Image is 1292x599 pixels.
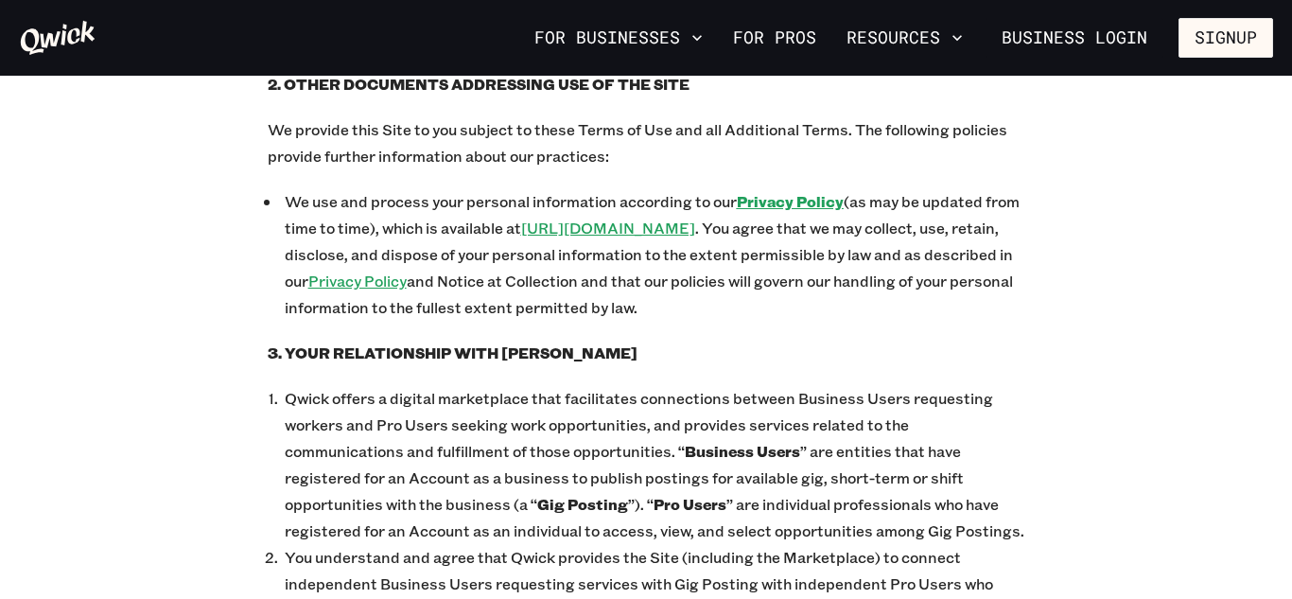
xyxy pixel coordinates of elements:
p: We use and process your personal information according to our (as may be updated from time to tim... [285,188,1024,321]
button: For Businesses [527,22,710,54]
a: Business Login [986,18,1163,58]
button: Resources [839,22,970,54]
p: We provide this Site to you subject to these Terms of Use and all Additional Terms. The following... [268,116,1024,169]
a: [URL][DOMAIN_NAME] [521,218,695,238]
a: Privacy Policy [737,191,844,211]
b: 2. OTHER DOCUMENTS ADDRESSING USE OF THE SITE [268,74,690,94]
b: 3. YOUR RELATIONSHIP WITH [PERSON_NAME] [268,343,637,362]
b: Gig Posting [537,494,628,514]
a: Privacy Policy [308,271,407,291]
b: Business Users [685,441,800,461]
button: Signup [1179,18,1273,58]
p: Qwick offers a digital marketplace that facilitates connections between Business Users requesting... [285,385,1024,544]
a: For Pros [725,22,824,54]
b: Pro Users [654,494,726,514]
